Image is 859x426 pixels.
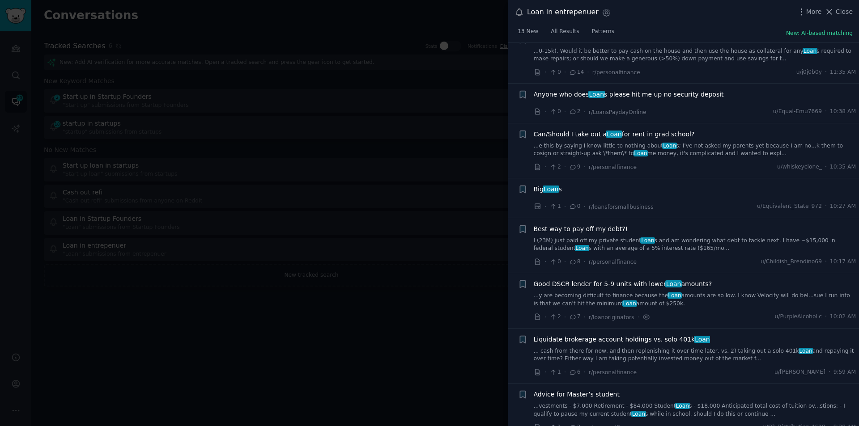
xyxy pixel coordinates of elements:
span: · [564,67,566,77]
span: 9 [569,163,580,171]
span: Loan [575,245,590,251]
span: · [825,108,827,116]
span: 8 [569,258,580,266]
span: · [544,257,546,266]
span: · [637,312,639,322]
span: More [806,7,822,17]
span: 2 [549,163,561,171]
span: 1 [549,202,561,211]
a: 13 New [515,25,541,43]
span: Can/Should I take out a for rent in grad school? [534,130,695,139]
a: Best way to pay off my debt?! [534,224,628,234]
span: r/loansforsmallbusiness [589,204,654,210]
span: u/[PERSON_NAME] [774,368,825,376]
a: Good DSCR lender for 5-9 units with lowerLoanamounts? [534,279,712,289]
span: 0 [549,258,561,266]
span: · [825,313,827,321]
span: Big s [534,185,562,194]
span: Loan [606,131,622,138]
span: r/personalfinance [589,259,637,265]
span: Loan [634,150,648,156]
span: · [584,107,586,117]
span: · [564,107,566,117]
span: · [564,312,566,322]
span: 10:27 AM [830,202,856,211]
span: 0 [569,202,580,211]
span: · [584,367,586,377]
span: u/Equal-Emu7669 [773,108,822,116]
span: · [544,202,546,211]
span: Loan [622,300,637,307]
span: Loan [668,292,682,299]
span: Loan [799,348,813,354]
a: ...0-15k). Would it be better to pay cash on the house and then use the house as collateral for a... [534,47,856,63]
span: 9:59 AM [833,368,856,376]
span: 11:35 AM [830,68,856,76]
span: Liquidate brokerage account holdings vs. solo 401k [534,335,710,344]
a: Advice for Master’s student [534,390,620,399]
span: · [825,202,827,211]
span: · [584,162,586,172]
span: Loan [631,411,646,417]
span: Loan [640,237,655,244]
a: BigLoans [534,185,562,194]
span: u/Equivalent_State_972 [757,202,822,211]
span: 6 [569,368,580,376]
span: · [564,367,566,377]
span: · [564,257,566,266]
span: 1 [549,368,561,376]
a: Anyone who doesLoans please hit me up no security deposit [534,90,724,99]
span: 10:35 AM [830,163,856,171]
span: u/PurpleAlcoholic [775,313,822,321]
span: · [544,107,546,117]
span: r/personalfinance [589,164,637,170]
span: · [584,257,586,266]
span: 13 New [518,28,538,36]
span: · [544,67,546,77]
a: Can/Should I take out aLoanfor rent in grad school? [534,130,695,139]
span: · [825,68,827,76]
span: Loan [662,143,677,149]
span: · [544,162,546,172]
span: Loan [665,280,682,287]
span: Loan [694,336,710,343]
span: 10:02 AM [830,313,856,321]
span: Close [836,7,853,17]
span: u/j0j0b0y [796,68,822,76]
span: 0 [549,68,561,76]
span: · [587,67,589,77]
span: Loan [803,48,817,54]
span: 7 [569,313,580,321]
span: r/personalfinance [592,69,640,76]
button: More [797,7,822,17]
span: 10:38 AM [830,108,856,116]
button: New: AI-based matching [786,30,853,38]
span: Anyone who does s please hit me up no security deposit [534,90,724,99]
span: Patterns [592,28,614,36]
span: 14 [569,68,584,76]
a: ...y are becoming difficult to finance because theLoanamounts are so low. I know Velocity will do... [534,292,856,308]
span: · [829,368,830,376]
span: · [544,312,546,322]
span: Loan [675,403,690,409]
span: u/Childish_Brendino69 [761,258,822,266]
a: Liquidate brokerage account holdings vs. solo 401kLoan [534,335,710,344]
span: r/LoansPaydayOnline [589,109,646,115]
span: r/personalfinance [589,369,637,375]
span: 0 [549,108,561,116]
span: Good DSCR lender for 5-9 units with lower amounts? [534,279,712,289]
span: · [825,258,827,266]
span: All Results [551,28,579,36]
a: ... cash from there for now, and then replenishing it over time later, vs. 2) taking out a solo 4... [534,347,856,363]
a: All Results [548,25,582,43]
span: · [584,202,586,211]
a: I (23M) just paid off my private studentLoans and am wondering what debt to tackle next. I have ~... [534,237,856,253]
span: · [564,162,566,172]
span: Loan [588,91,605,98]
span: u/whiskeyclone_ [777,163,822,171]
a: Patterns [589,25,617,43]
a: ...e this by saying I know little to nothing aboutLoans; I've not asked my parents yet because I ... [534,142,856,158]
span: · [584,312,586,322]
a: ...vestments - $7,000 Retirement - $84,000 StudentLoans - $18,000 Anticipated total cost of tuiti... [534,402,856,418]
